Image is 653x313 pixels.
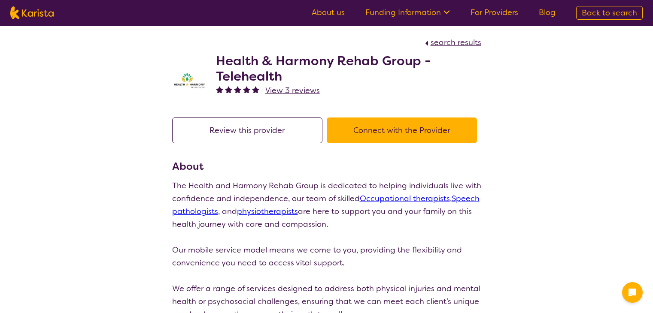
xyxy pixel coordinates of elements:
a: Back to search [576,6,643,20]
img: fullstar [234,86,241,93]
a: Funding Information [365,7,450,18]
button: Review this provider [172,117,322,143]
p: The Health and Harmony Rehab Group is dedicated to helping individuals live with confidence and i... [172,179,481,231]
a: Occupational therapists [360,193,450,204]
img: fullstar [225,86,232,93]
a: Blog [539,7,556,18]
span: search results [431,37,481,48]
h2: Health & Harmony Rehab Group - Telehealth [216,53,481,84]
img: fullstar [216,86,223,93]
a: Review this provider [172,125,327,135]
a: View 3 reviews [265,84,320,97]
a: search results [423,37,481,48]
span: View 3 reviews [265,85,320,96]
span: Back to search [582,8,637,18]
a: About us [312,7,345,18]
a: physiotherapists [237,206,298,217]
img: fullstar [252,86,259,93]
p: Our mobile service model means we come to you, providing the flexibility and convenience you need... [172,244,481,269]
img: Karista logo [10,6,54,19]
a: For Providers [471,7,518,18]
h3: About [172,159,481,174]
a: Connect with the Provider [327,125,481,135]
img: fullstar [243,86,250,93]
button: Connect with the Provider [327,117,477,143]
img: ztak9tblhgtrn1fit8ap.png [172,72,207,89]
